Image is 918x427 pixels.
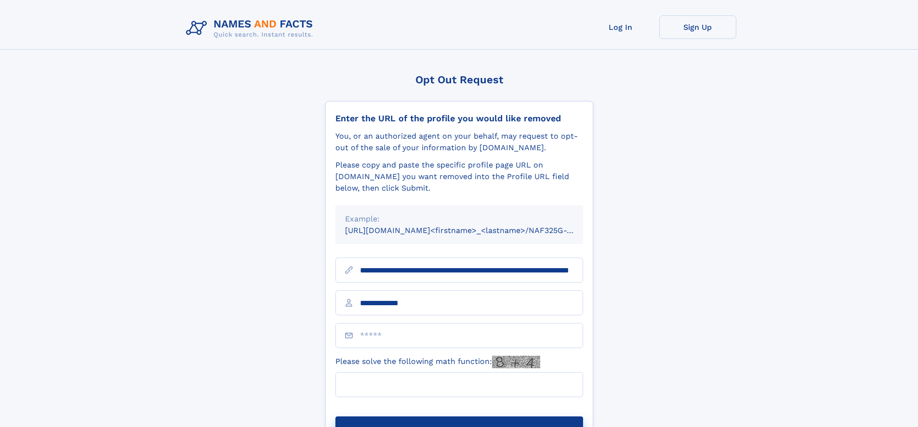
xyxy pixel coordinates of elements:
div: Example: [345,213,573,225]
a: Log In [582,15,659,39]
a: Sign Up [659,15,736,39]
div: Please copy and paste the specific profile page URL on [DOMAIN_NAME] you want removed into the Pr... [335,159,583,194]
div: Opt Out Request [325,74,593,86]
small: [URL][DOMAIN_NAME]<firstname>_<lastname>/NAF325G-xxxxxxxx [345,226,601,235]
img: Logo Names and Facts [182,15,321,41]
label: Please solve the following math function: [335,356,540,368]
div: You, or an authorized agent on your behalf, may request to opt-out of the sale of your informatio... [335,130,583,154]
div: Enter the URL of the profile you would like removed [335,113,583,124]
